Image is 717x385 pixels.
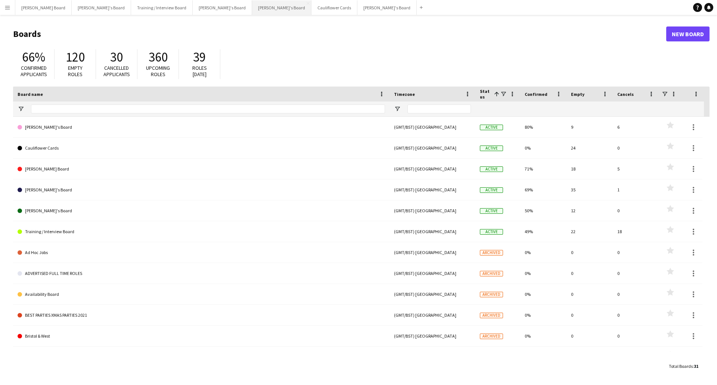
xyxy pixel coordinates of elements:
[389,326,475,346] div: (GMT/BST) [GEOGRAPHIC_DATA]
[613,179,659,200] div: 1
[520,242,567,263] div: 0%
[613,221,659,242] div: 18
[567,138,613,158] div: 24
[613,138,659,158] div: 0
[613,263,659,284] div: 0
[613,159,659,179] div: 5
[18,138,385,159] a: Cauliflower Cards
[72,0,131,15] button: [PERSON_NAME]'s Board
[520,138,567,158] div: 0%
[394,106,401,112] button: Open Filter Menu
[480,250,503,256] span: Archived
[520,326,567,346] div: 0%
[18,91,43,97] span: Board name
[407,104,471,113] input: Timezone Filter Input
[66,49,85,65] span: 120
[389,263,475,284] div: (GMT/BST) [GEOGRAPHIC_DATA]
[520,117,567,137] div: 80%
[613,305,659,325] div: 0
[520,200,567,221] div: 50%
[15,0,72,15] button: [PERSON_NAME] Board
[567,159,613,179] div: 18
[520,263,567,284] div: 0%
[480,187,503,193] span: Active
[571,91,584,97] span: Empty
[193,49,206,65] span: 39
[131,0,193,15] button: Training / Interview Board
[480,166,503,172] span: Active
[103,65,130,78] span: Cancelled applicants
[567,242,613,263] div: 0
[389,242,475,263] div: (GMT/BST) [GEOGRAPHIC_DATA]
[480,208,503,214] span: Active
[18,106,24,112] button: Open Filter Menu
[480,229,503,235] span: Active
[613,326,659,346] div: 0
[567,179,613,200] div: 35
[613,284,659,304] div: 0
[389,138,475,158] div: (GMT/BST) [GEOGRAPHIC_DATA]
[389,200,475,221] div: (GMT/BST) [GEOGRAPHIC_DATA]
[389,305,475,325] div: (GMT/BST) [GEOGRAPHIC_DATA]
[311,0,357,15] button: Cauliflower Cards
[13,28,666,40] h1: Boards
[18,117,385,138] a: [PERSON_NAME]'s Board
[520,179,567,200] div: 69%
[480,88,491,100] span: Status
[567,347,613,367] div: 0
[613,117,659,137] div: 6
[31,104,385,113] input: Board name Filter Input
[18,263,385,284] a: ADVERTISED FULL TIME ROLES
[252,0,311,15] button: [PERSON_NAME]'s Board
[18,242,385,263] a: Ad Hoc Jobs
[617,91,634,97] span: Cancels
[18,326,385,347] a: Bristol & West
[613,200,659,221] div: 0
[389,221,475,242] div: (GMT/BST) [GEOGRAPHIC_DATA]
[192,65,207,78] span: Roles [DATE]
[567,326,613,346] div: 0
[193,0,252,15] button: [PERSON_NAME]'s Board
[21,65,47,78] span: Confirmed applicants
[146,65,170,78] span: Upcoming roles
[149,49,168,65] span: 360
[18,221,385,242] a: Training / Interview Board
[18,159,385,179] a: [PERSON_NAME] Board
[567,200,613,221] div: 12
[18,347,385,367] a: [PERSON_NAME]'s Board
[567,221,613,242] div: 22
[480,271,503,276] span: Archived
[613,242,659,263] div: 0
[480,292,503,297] span: Archived
[694,363,698,369] span: 31
[18,284,385,305] a: Availability Board
[567,263,613,284] div: 0
[68,65,83,78] span: Empty roles
[480,334,503,339] span: Archived
[389,179,475,200] div: (GMT/BST) [GEOGRAPHIC_DATA]
[389,347,475,367] div: (GMT/BST) [GEOGRAPHIC_DATA]
[567,117,613,137] div: 9
[520,305,567,325] div: 0%
[394,91,415,97] span: Timezone
[613,347,659,367] div: 0
[520,221,567,242] div: 49%
[666,26,710,41] a: New Board
[525,91,547,97] span: Confirmed
[480,125,503,130] span: Active
[18,305,385,326] a: BEST PARTIES XMAS PARTIES 2021
[520,159,567,179] div: 71%
[669,359,698,373] div: :
[480,313,503,318] span: Archived
[567,305,613,325] div: 0
[520,284,567,304] div: 0%
[389,117,475,137] div: (GMT/BST) [GEOGRAPHIC_DATA]
[18,200,385,221] a: [PERSON_NAME]'s Board
[18,179,385,200] a: [PERSON_NAME]'s Board
[520,347,567,367] div: 0%
[357,0,417,15] button: [PERSON_NAME]'s Board
[110,49,123,65] span: 30
[669,363,693,369] span: Total Boards
[22,49,45,65] span: 66%
[480,145,503,151] span: Active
